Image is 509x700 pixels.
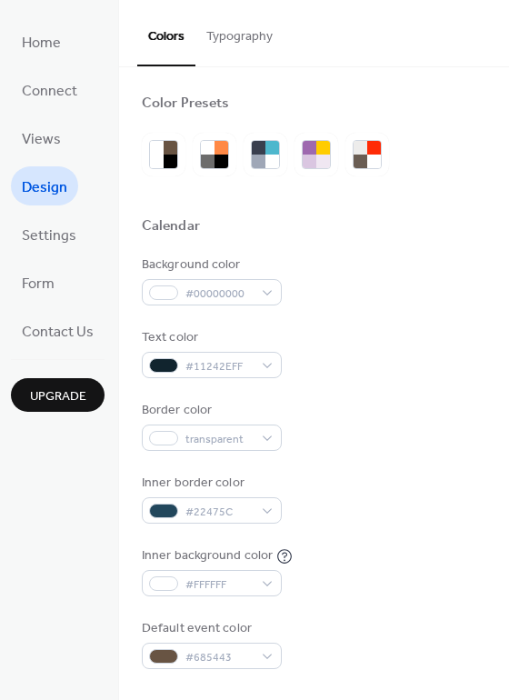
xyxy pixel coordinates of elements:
[11,166,78,205] a: Design
[22,222,76,250] span: Settings
[142,474,278,493] div: Inner border color
[142,401,278,420] div: Border color
[185,575,253,595] span: #FFFFFF
[185,648,253,667] span: #685443
[22,125,61,154] span: Views
[142,546,273,565] div: Inner background color
[185,357,253,376] span: #11242EFF
[11,70,88,109] a: Connect
[11,118,72,157] a: Views
[185,430,253,449] span: transparent
[22,270,55,298] span: Form
[11,378,105,412] button: Upgrade
[11,22,72,61] a: Home
[11,215,87,254] a: Settings
[22,318,94,346] span: Contact Us
[185,503,253,522] span: #22475C
[11,311,105,350] a: Contact Us
[22,29,61,57] span: Home
[185,285,253,304] span: #00000000
[22,174,67,202] span: Design
[11,263,65,302] a: Form
[142,619,278,638] div: Default event color
[22,77,77,105] span: Connect
[142,255,278,275] div: Background color
[142,217,200,236] div: Calendar
[30,387,86,406] span: Upgrade
[142,328,278,347] div: Text color
[142,95,229,114] div: Color Presets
